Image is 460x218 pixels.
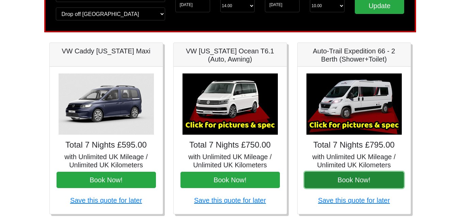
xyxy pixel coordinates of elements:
img: Auto-Trail Expedition 66 - 2 Berth (Shower+Toilet) [306,73,402,135]
a: Save this quote for later [318,197,390,204]
h4: Total 7 Nights £595.00 [57,140,156,150]
button: Book Now! [304,172,404,188]
img: VW Caddy California Maxi [59,73,154,135]
img: VW California Ocean T6.1 (Auto, Awning) [183,73,278,135]
h4: Total 7 Nights £750.00 [180,140,280,150]
h5: with Unlimited UK Mileage / Unlimited UK Kilometers [57,153,156,169]
h5: with Unlimited UK Mileage / Unlimited UK Kilometers [304,153,404,169]
h5: Auto-Trail Expedition 66 - 2 Berth (Shower+Toilet) [304,47,404,63]
h5: VW Caddy [US_STATE] Maxi [57,47,156,55]
h4: Total 7 Nights £795.00 [304,140,404,150]
button: Book Now! [180,172,280,188]
a: Save this quote for later [70,197,142,204]
h5: with Unlimited UK Mileage / Unlimited UK Kilometers [180,153,280,169]
button: Book Now! [57,172,156,188]
h5: VW [US_STATE] Ocean T6.1 (Auto, Awning) [180,47,280,63]
a: Save this quote for later [194,197,266,204]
